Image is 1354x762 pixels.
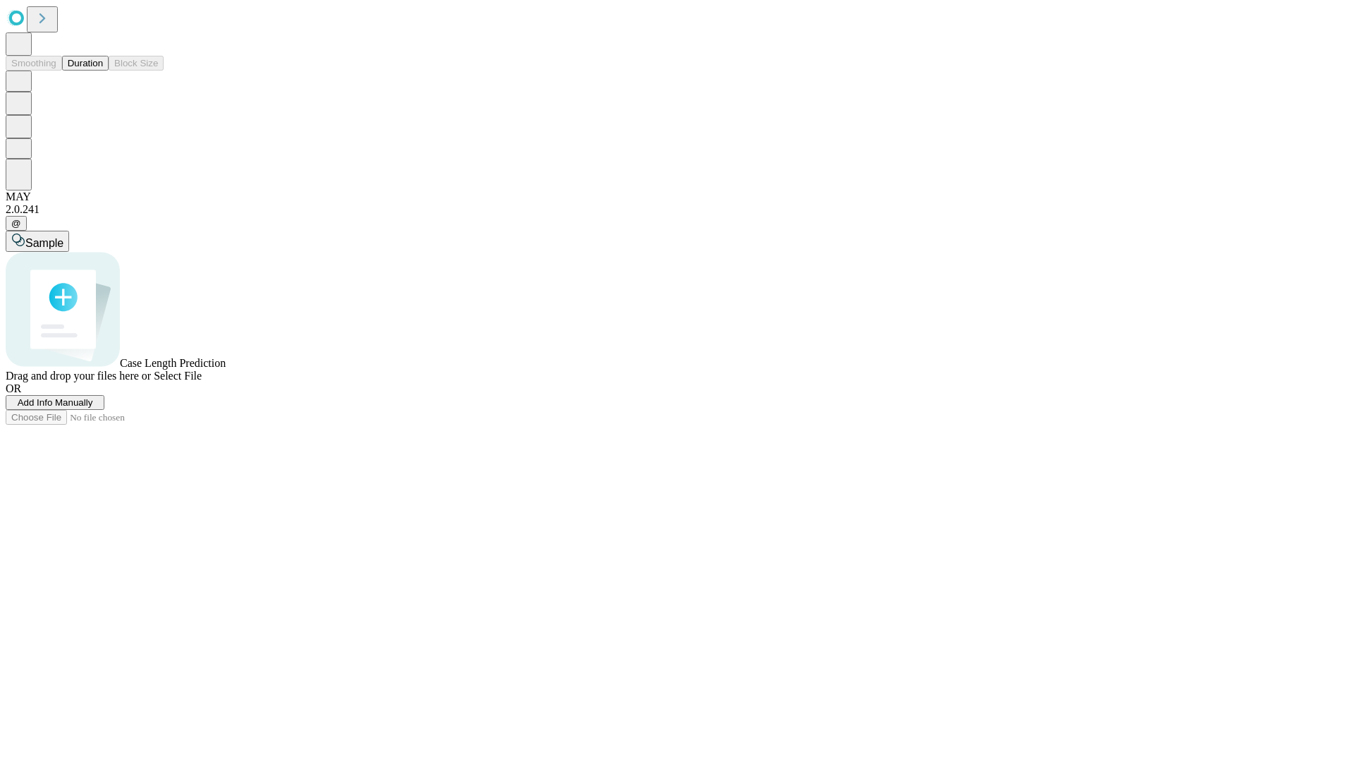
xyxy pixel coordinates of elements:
[6,395,104,410] button: Add Info Manually
[6,203,1348,216] div: 2.0.241
[11,218,21,229] span: @
[6,370,151,382] span: Drag and drop your files here or
[6,216,27,231] button: @
[154,370,202,382] span: Select File
[6,382,21,394] span: OR
[6,190,1348,203] div: MAY
[6,56,62,71] button: Smoothing
[6,231,69,252] button: Sample
[25,237,63,249] span: Sample
[109,56,164,71] button: Block Size
[62,56,109,71] button: Duration
[120,357,226,369] span: Case Length Prediction
[18,397,93,408] span: Add Info Manually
